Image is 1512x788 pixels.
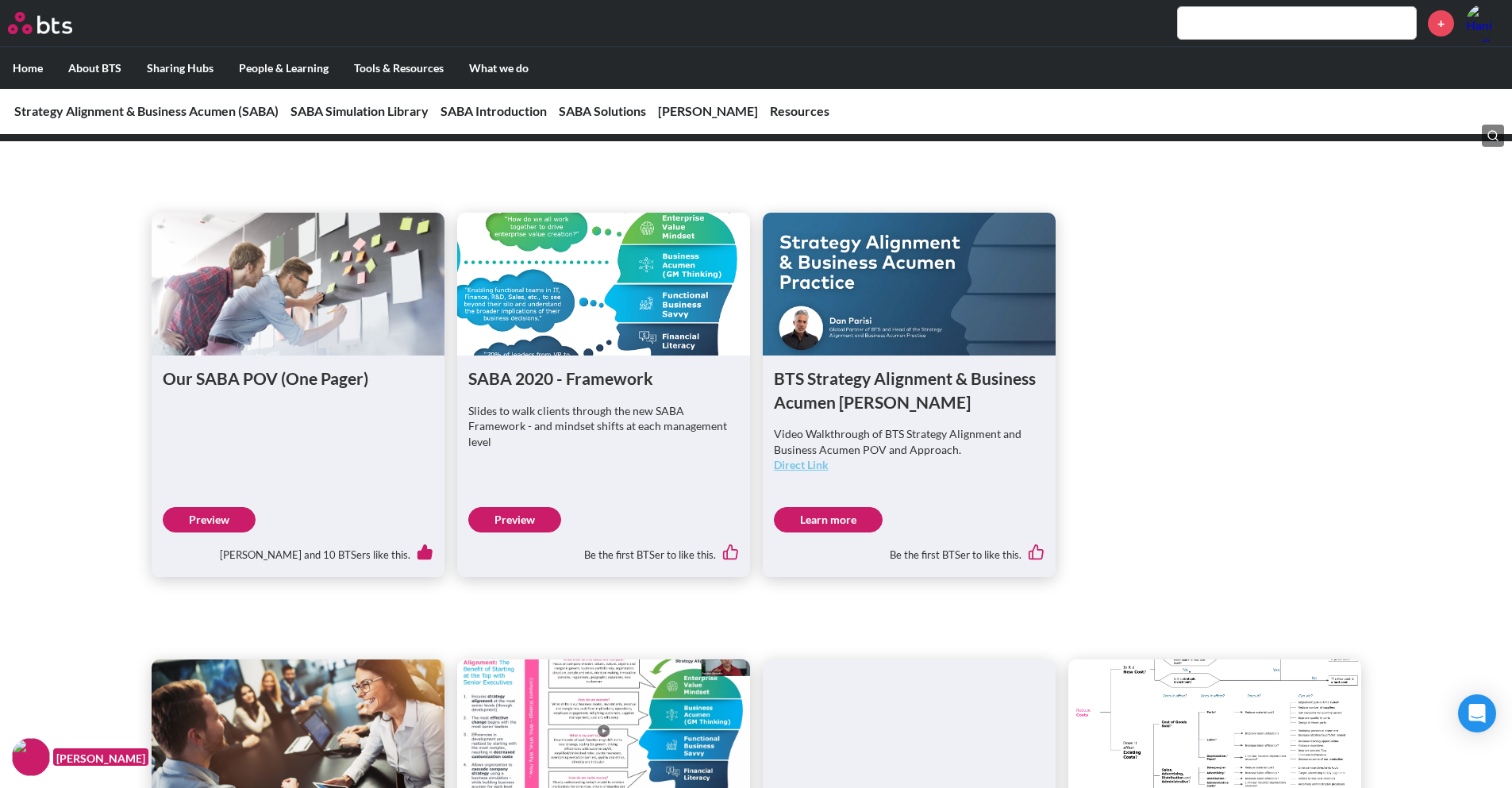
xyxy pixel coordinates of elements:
label: Sharing Hubs [134,48,226,89]
figcaption: [PERSON_NAME] [53,748,148,767]
div: [PERSON_NAME] and 10 BTSers like this. [163,532,433,566]
img: BTS Logo [8,12,72,34]
a: Go home [8,12,102,34]
p: Slides to walk clients through the new SABA Framework - and mindset shifts at each management level [468,403,739,450]
label: About BTS [56,48,134,89]
p: Video Walkthrough of BTS Strategy Alignment and Business Acumen POV and Approach. [774,426,1045,473]
h1: Our SABA POV (One Pager) [163,367,433,390]
a: Profile [1466,4,1504,42]
img: Hani Fadlallah [1466,4,1504,42]
div: Open Intercom Messenger [1458,694,1496,732]
div: Be the first BTSer to like this. [774,532,1045,566]
label: Tools & Resources [341,48,456,89]
div: Be the first BTSer to like this. [468,532,739,566]
a: + [1428,10,1454,37]
a: SABA Simulation Library [290,103,429,118]
img: F [12,738,50,776]
label: People & Learning [226,48,341,89]
a: Resources [770,103,829,118]
label: What we do [456,48,541,89]
h1: BTS Strategy Alignment & Business Acumen [PERSON_NAME] [774,367,1045,413]
a: Preview [163,507,256,532]
a: SABA Introduction [441,103,547,118]
a: Preview [468,507,561,532]
a: Direct Link [774,458,829,471]
a: Strategy Alignment & Business Acumen (SABA) [14,103,279,118]
a: [PERSON_NAME] [658,103,758,118]
h1: SABA 2020 - Framework [468,367,739,390]
a: Learn more [774,507,883,532]
a: SABA Solutions [559,103,646,118]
